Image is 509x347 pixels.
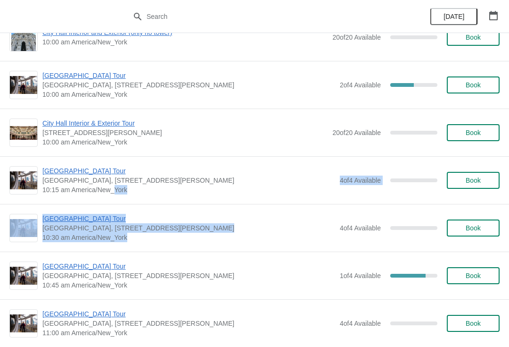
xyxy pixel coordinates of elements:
span: Book [466,81,481,89]
img: City Hall Tower Tour | City Hall Visitor Center, 1400 John F Kennedy Boulevard Suite 121, Philade... [10,219,37,237]
img: City Hall Interior and Exterior (only no tower) | | 10:00 am America/New_York [11,24,36,51]
img: City Hall Tower Tour | City Hall Visitor Center, 1400 John F Kennedy Boulevard Suite 121, Philade... [10,171,37,190]
span: [GEOGRAPHIC_DATA] Tour [42,71,335,80]
span: 1 of 4 Available [340,272,381,279]
span: Book [466,272,481,279]
span: 10:30 am America/New_York [42,233,335,242]
span: 10:15 am America/New_York [42,185,335,195]
button: Book [447,76,500,93]
span: 2 of 4 Available [340,81,381,89]
img: City Hall Interior & Exterior Tour | 1400 John F Kennedy Boulevard, Suite 121, Philadelphia, PA, ... [10,126,37,140]
span: Book [466,129,481,136]
span: 10:00 am America/New_York [42,137,328,147]
button: Book [447,267,500,284]
span: Book [466,34,481,41]
span: [DATE] [443,13,464,20]
span: Book [466,320,481,327]
span: [GEOGRAPHIC_DATA] Tour [42,166,335,176]
span: [GEOGRAPHIC_DATA], [STREET_ADDRESS][PERSON_NAME] [42,176,335,185]
span: [GEOGRAPHIC_DATA], [STREET_ADDRESS][PERSON_NAME] [42,223,335,233]
span: [GEOGRAPHIC_DATA] Tour [42,262,335,271]
span: Book [466,177,481,184]
span: 20 of 20 Available [332,129,381,136]
span: City Hall Interior & Exterior Tour [42,118,328,128]
span: [GEOGRAPHIC_DATA] Tour [42,309,335,319]
span: 4 of 4 Available [340,320,381,327]
span: Book [466,224,481,232]
span: [GEOGRAPHIC_DATA] Tour [42,214,335,223]
img: City Hall Tower Tour | City Hall Visitor Center, 1400 John F Kennedy Boulevard Suite 121, Philade... [10,314,37,333]
span: [GEOGRAPHIC_DATA], [STREET_ADDRESS][PERSON_NAME] [42,319,335,328]
input: Search [146,8,382,25]
span: [GEOGRAPHIC_DATA], [STREET_ADDRESS][PERSON_NAME] [42,271,335,280]
span: 11:00 am America/New_York [42,328,335,338]
span: 10:00 am America/New_York [42,37,328,47]
span: 20 of 20 Available [332,34,381,41]
button: Book [447,29,500,46]
button: [DATE] [430,8,477,25]
span: 4 of 4 Available [340,177,381,184]
img: City Hall Tower Tour | City Hall Visitor Center, 1400 John F Kennedy Boulevard Suite 121, Philade... [10,267,37,285]
button: Book [447,220,500,237]
span: 4 of 4 Available [340,224,381,232]
span: 10:45 am America/New_York [42,280,335,290]
img: City Hall Tower Tour | City Hall Visitor Center, 1400 John F Kennedy Boulevard Suite 121, Philade... [10,76,37,94]
button: Book [447,124,500,141]
span: 10:00 am America/New_York [42,90,335,99]
button: Book [447,172,500,189]
span: [STREET_ADDRESS][PERSON_NAME] [42,128,328,137]
span: [GEOGRAPHIC_DATA], [STREET_ADDRESS][PERSON_NAME] [42,80,335,90]
button: Book [447,315,500,332]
